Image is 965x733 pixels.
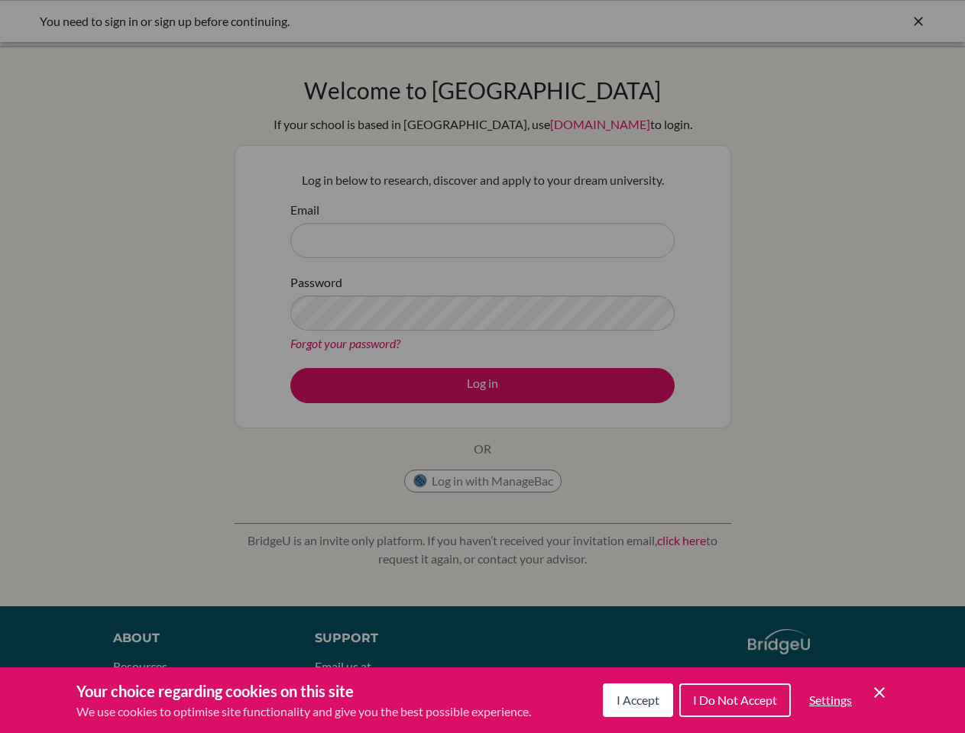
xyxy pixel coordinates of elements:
[617,693,659,707] span: I Accept
[870,683,889,702] button: Save and close
[797,685,864,715] button: Settings
[679,683,791,717] button: I Do Not Accept
[76,680,531,702] h3: Your choice regarding cookies on this site
[693,693,777,707] span: I Do Not Accept
[809,693,852,707] span: Settings
[603,683,673,717] button: I Accept
[76,702,531,721] p: We use cookies to optimise site functionality and give you the best possible experience.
